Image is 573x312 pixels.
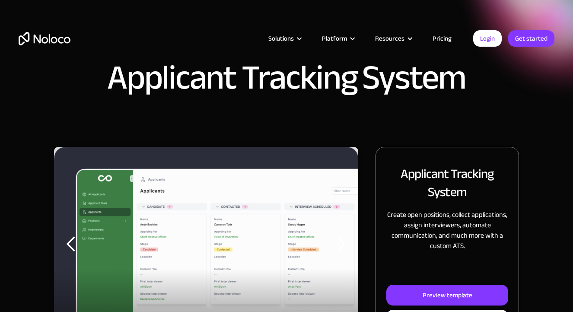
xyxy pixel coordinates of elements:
[19,32,70,45] a: home
[386,210,508,251] p: Create open positions, collect applications, assign interviewers, automate communication, and muc...
[423,290,472,301] div: Preview template
[268,33,294,44] div: Solutions
[473,30,502,47] a: Login
[364,33,422,44] div: Resources
[311,33,364,44] div: Platform
[508,30,554,47] a: Get started
[322,33,347,44] div: Platform
[386,285,508,306] a: Preview template
[107,60,466,95] h1: Applicant Tracking System
[422,33,462,44] a: Pricing
[375,33,404,44] div: Resources
[258,33,311,44] div: Solutions
[386,165,508,201] h2: Applicant Tracking System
